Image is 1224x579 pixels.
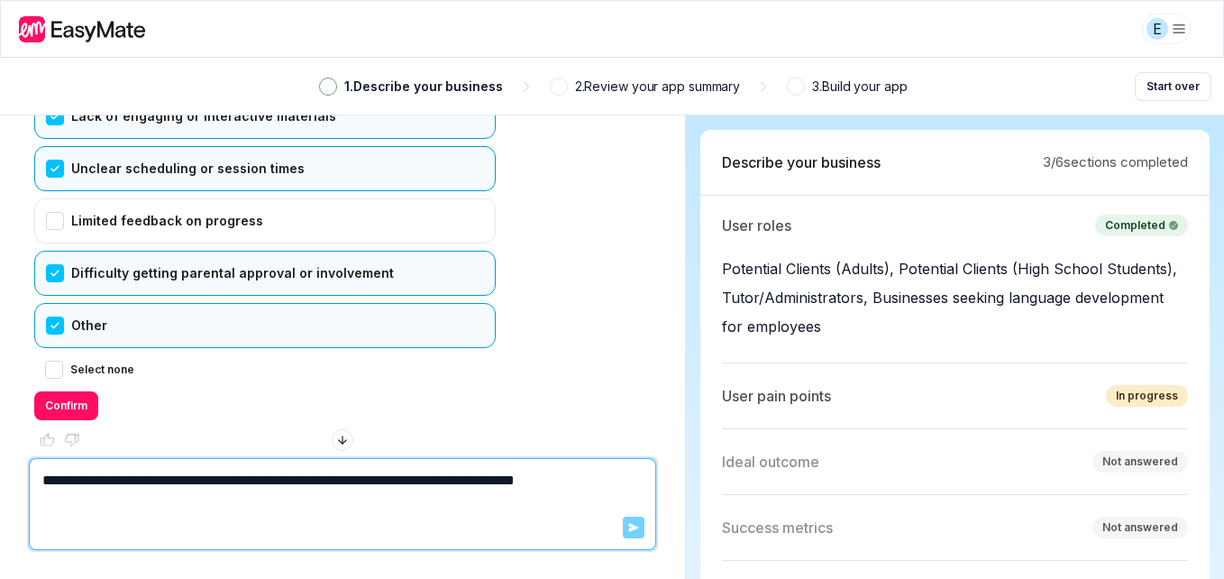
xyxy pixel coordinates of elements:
[722,254,1188,341] p: Potential Clients (Adults), Potential Clients (High School Students), Tutor/Administrators, Busin...
[1102,454,1178,470] div: Not answered
[722,152,881,173] p: Describe your business
[344,77,503,96] p: 1 . Describe your business
[575,77,741,96] p: 2 . Review your app summary
[1116,388,1178,404] div: In progress
[1146,18,1168,40] div: E
[722,451,819,473] p: Ideal outcome
[34,391,98,420] button: Confirm
[722,517,833,538] p: Success metrics
[1105,217,1178,234] div: Completed
[1043,152,1188,173] p: 3 / 6 sections completed
[1102,519,1178,536] div: Not answered
[70,359,134,381] label: Select none
[722,215,791,236] p: User roles
[1135,72,1211,101] button: Start over
[812,77,907,96] p: 3 . Build your app
[722,385,831,407] p: User pain points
